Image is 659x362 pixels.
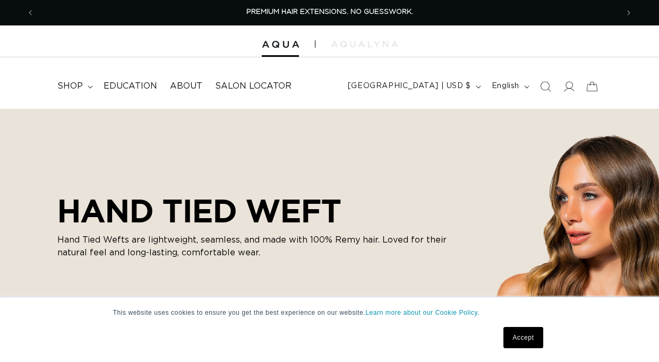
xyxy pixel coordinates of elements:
span: English [492,81,519,92]
a: About [164,74,209,98]
span: shop [57,81,83,92]
button: English [485,76,534,97]
button: Next announcement [617,3,640,23]
img: Aqua Hair Extensions [262,41,299,48]
img: aqualyna.com [331,41,398,47]
button: [GEOGRAPHIC_DATA] | USD $ [341,76,485,97]
span: About [170,81,202,92]
a: Accept [503,327,543,348]
span: Salon Locator [215,81,292,92]
a: Salon Locator [209,74,298,98]
a: Learn more about our Cookie Policy. [365,309,480,316]
h2: HAND TIED WEFT [57,192,461,229]
a: Education [97,74,164,98]
button: Previous announcement [19,3,42,23]
p: This website uses cookies to ensure you get the best experience on our website. [113,308,546,317]
span: [GEOGRAPHIC_DATA] | USD $ [348,81,471,92]
summary: Search [534,75,557,98]
span: Education [104,81,157,92]
summary: shop [51,74,97,98]
span: PREMIUM HAIR EXTENSIONS. NO GUESSWORK. [246,8,413,15]
p: Hand Tied Wefts are lightweight, seamless, and made with 100% Remy hair. Loved for their natural ... [57,234,461,259]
